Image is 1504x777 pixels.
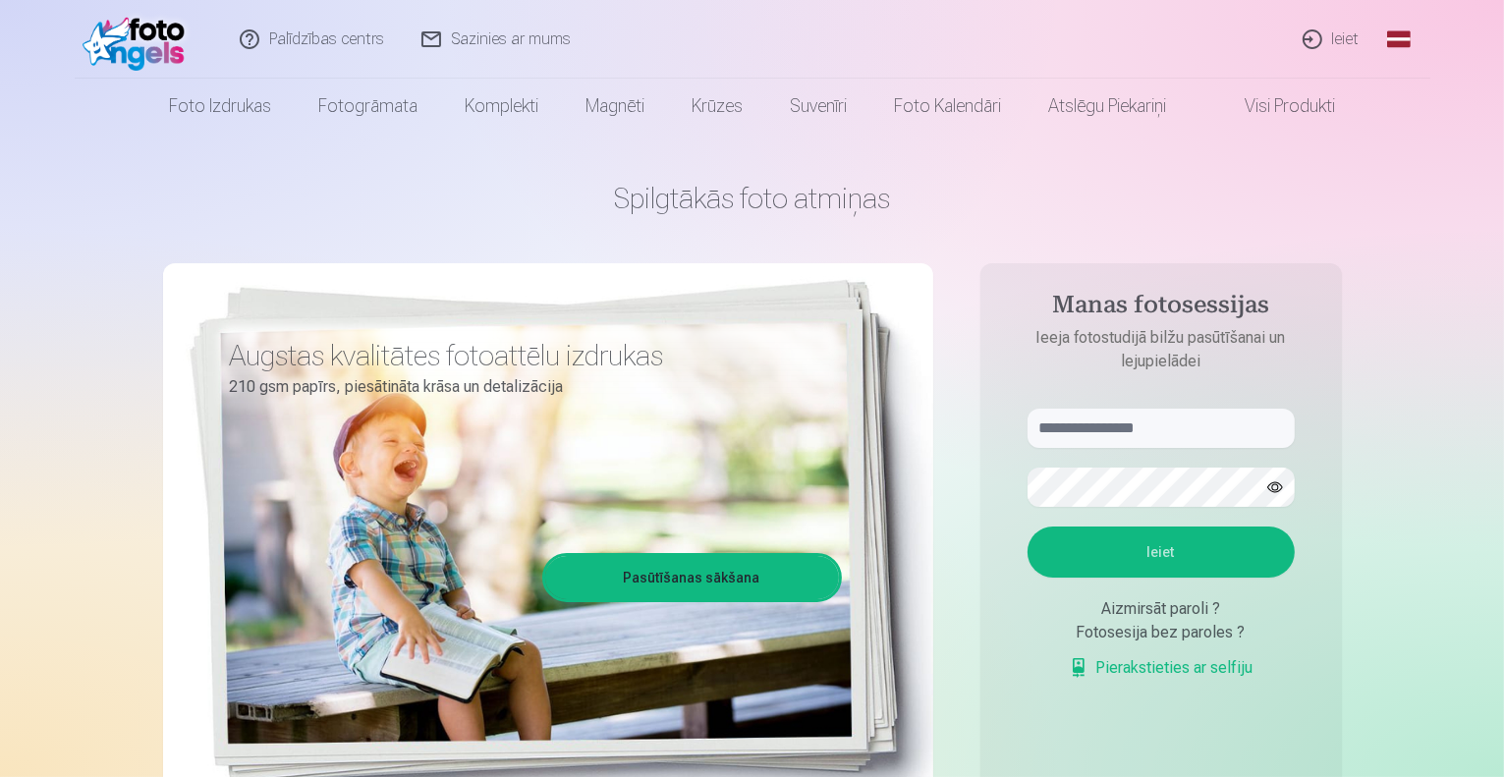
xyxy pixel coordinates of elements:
img: /fa1 [83,8,195,71]
button: Ieiet [1028,527,1295,578]
a: Pierakstieties ar selfiju [1069,656,1253,680]
h1: Spilgtākās foto atmiņas [163,181,1342,216]
a: Suvenīri [766,79,870,134]
a: Visi produkti [1190,79,1359,134]
a: Fotogrāmata [295,79,441,134]
h3: Augstas kvalitātes fotoattēlu izdrukas [230,338,827,373]
a: Magnēti [562,79,668,134]
p: Ieeja fotostudijā bilžu pasūtīšanai un lejupielādei [1008,326,1314,373]
p: 210 gsm papīrs, piesātināta krāsa un detalizācija [230,373,827,401]
div: Fotosesija bez paroles ? [1028,621,1295,644]
a: Komplekti [441,79,562,134]
a: Krūzes [668,79,766,134]
a: Pasūtīšanas sākšana [545,556,839,599]
div: Aizmirsāt paroli ? [1028,597,1295,621]
a: Foto kalendāri [870,79,1025,134]
h4: Manas fotosessijas [1008,291,1314,326]
a: Atslēgu piekariņi [1025,79,1190,134]
a: Foto izdrukas [145,79,295,134]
